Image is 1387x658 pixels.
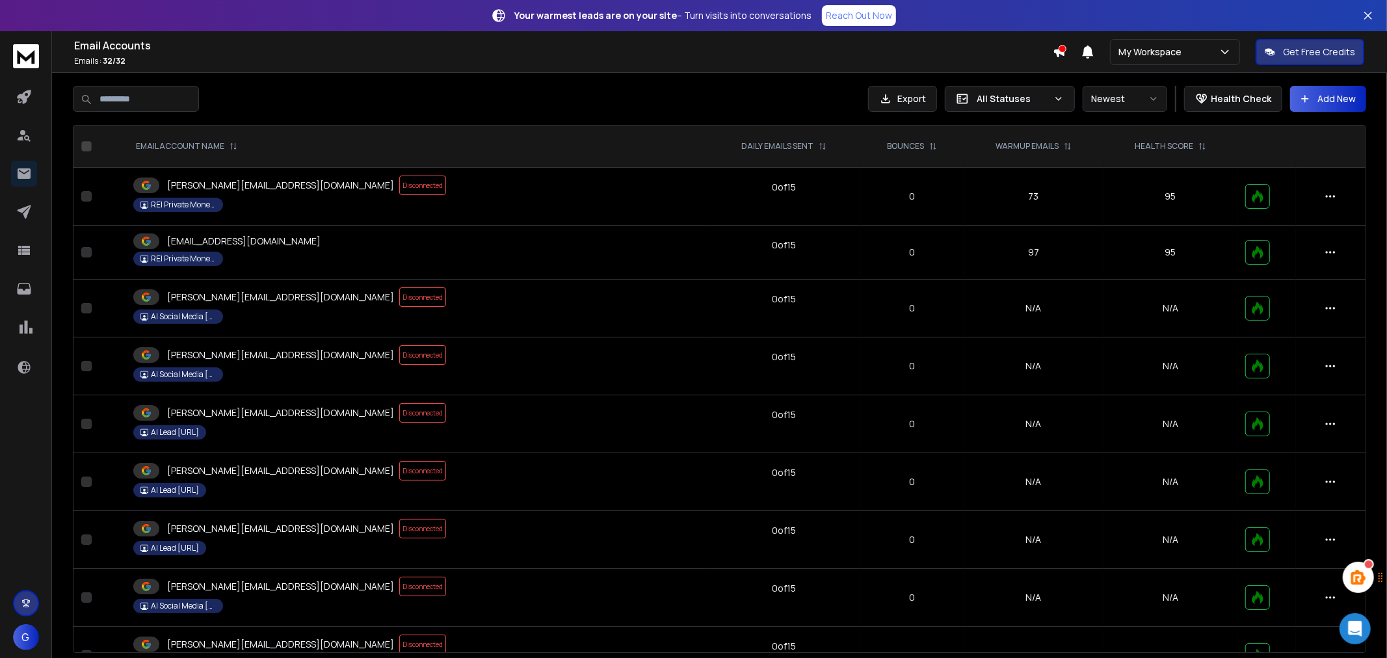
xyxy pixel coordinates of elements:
p: 0 [869,190,956,203]
p: HEALTH SCORE [1135,141,1193,151]
a: Reach Out Now [822,5,896,26]
p: [PERSON_NAME][EMAIL_ADDRESS][DOMAIN_NAME] [167,179,394,192]
div: 0 of 15 [772,293,796,306]
td: N/A [964,337,1104,395]
td: 73 [964,168,1104,226]
p: [PERSON_NAME][EMAIL_ADDRESS][DOMAIN_NAME] [167,291,394,304]
p: 0 [869,475,956,488]
button: Export [868,86,937,112]
span: Disconnected [399,519,446,538]
button: G [13,624,39,650]
p: All Statuses [977,92,1048,105]
div: 0 of 15 [772,524,796,537]
button: Get Free Credits [1256,39,1364,65]
p: DAILY EMAILS SENT [741,141,813,151]
p: N/A [1111,360,1230,373]
p: Get Free Credits [1283,46,1355,59]
td: N/A [964,395,1104,453]
img: logo [13,44,39,68]
p: [EMAIL_ADDRESS][DOMAIN_NAME] [167,235,321,248]
p: Health Check [1211,92,1271,105]
span: Disconnected [399,403,446,423]
div: 0 of 15 [772,408,796,421]
p: N/A [1111,417,1230,430]
td: 95 [1103,168,1237,226]
p: Reach Out Now [826,9,892,22]
div: Open Intercom Messenger [1340,613,1371,644]
p: REI Private Money Lending [151,254,216,264]
td: 97 [964,226,1104,280]
div: 0 of 15 [772,181,796,194]
td: N/A [964,453,1104,511]
div: 0 of 15 [772,350,796,363]
p: N/A [1111,591,1230,604]
p: AI Lead [URL] [151,543,199,553]
div: 0 of 15 [772,239,796,252]
button: Newest [1083,86,1167,112]
p: AI Social Media [DOMAIN_NAME] [151,601,216,611]
p: N/A [1111,302,1230,315]
p: 0 [869,533,956,546]
p: [PERSON_NAME][EMAIL_ADDRESS][DOMAIN_NAME] [167,349,394,362]
p: 0 [869,417,956,430]
p: [PERSON_NAME][EMAIL_ADDRESS][DOMAIN_NAME] [167,522,394,535]
span: 32 / 32 [103,55,125,66]
p: – Turn visits into conversations [514,9,812,22]
td: N/A [964,511,1104,569]
p: 0 [869,591,956,604]
p: [PERSON_NAME][EMAIL_ADDRESS][DOMAIN_NAME] [167,406,394,419]
span: Disconnected [399,287,446,307]
p: AI Social Media [DOMAIN_NAME] [151,311,216,322]
p: AI Social Media [DOMAIN_NAME] [151,369,216,380]
p: My Workspace [1118,46,1187,59]
span: Disconnected [399,461,446,480]
p: 0 [869,246,956,259]
td: 95 [1103,226,1237,280]
p: 0 [869,360,956,373]
button: Add New [1290,86,1366,112]
p: [PERSON_NAME][EMAIL_ADDRESS][DOMAIN_NAME] [167,464,394,477]
div: EMAIL ACCOUNT NAME [136,141,237,151]
p: N/A [1111,475,1230,488]
span: Disconnected [399,176,446,195]
span: Disconnected [399,577,446,596]
span: Disconnected [399,635,446,654]
h1: Email Accounts [74,38,1053,53]
button: Health Check [1184,86,1282,112]
p: [PERSON_NAME][EMAIL_ADDRESS][DOMAIN_NAME] [167,580,394,593]
p: Emails : [74,56,1053,66]
div: 0 of 15 [772,582,796,595]
p: 0 [869,302,956,315]
td: N/A [964,569,1104,627]
p: WARMUP EMAILS [996,141,1059,151]
p: [PERSON_NAME][EMAIL_ADDRESS][DOMAIN_NAME] [167,638,394,651]
span: Disconnected [399,345,446,365]
p: REI Private Money Lending [151,200,216,210]
p: N/A [1111,533,1230,546]
strong: Your warmest leads are on your site [514,9,677,21]
p: BOUNCES [887,141,924,151]
td: N/A [964,280,1104,337]
p: AI Lead [URL] [151,427,199,438]
p: AI Lead [URL] [151,485,199,495]
div: 0 of 15 [772,466,796,479]
div: 0 of 15 [772,640,796,653]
